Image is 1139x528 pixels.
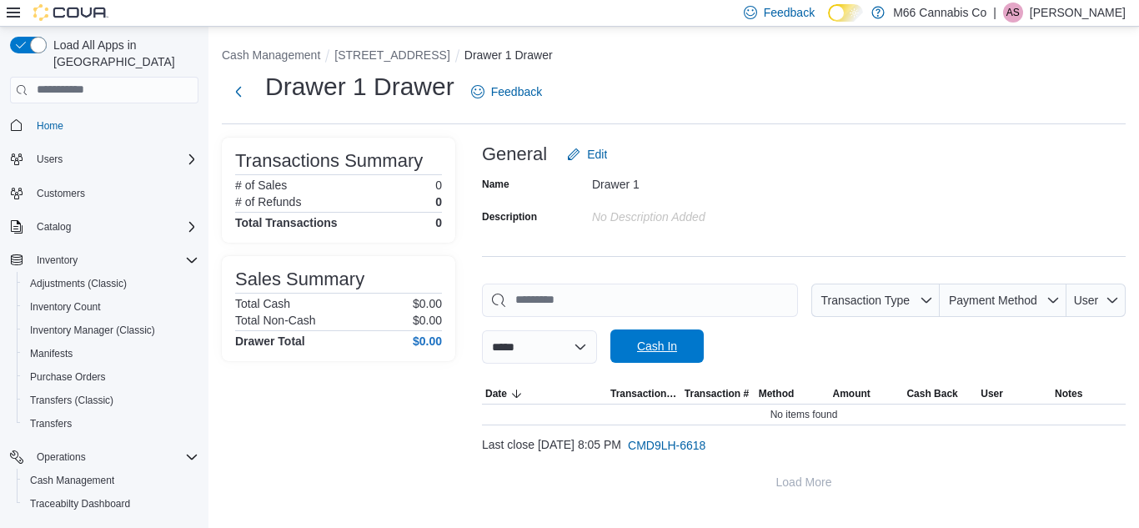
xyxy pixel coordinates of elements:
[681,384,755,404] button: Transaction #
[610,387,678,400] span: Transaction Type
[1003,3,1023,23] div: Angela Sunyog
[3,148,205,171] button: Users
[23,274,133,294] a: Adjustments (Classic)
[30,116,70,136] a: Home
[37,119,63,133] span: Home
[30,149,69,169] button: Users
[435,195,442,209] p: 0
[903,384,977,404] button: Cash Back
[17,469,205,492] button: Cash Management
[23,367,113,387] a: Purchase Orders
[37,153,63,166] span: Users
[485,387,507,400] span: Date
[235,334,305,348] h4: Drawer Total
[607,384,681,404] button: Transaction Type
[949,294,1037,307] span: Payment Method
[993,3,996,23] p: |
[435,179,442,192] p: 0
[435,216,442,229] h4: 0
[770,408,838,421] span: No items found
[30,149,198,169] span: Users
[3,215,205,239] button: Catalog
[482,178,509,191] label: Name
[37,220,71,234] span: Catalog
[906,387,957,400] span: Cash Back
[17,342,205,365] button: Manifests
[413,297,442,310] p: $0.00
[3,249,205,272] button: Inventory
[23,367,198,387] span: Purchase Orders
[265,70,454,103] h1: Drawer 1 Drawer
[30,474,114,487] span: Cash Management
[776,474,832,490] span: Load More
[23,274,198,294] span: Adjustments (Classic)
[30,217,198,237] span: Catalog
[592,171,815,191] div: Drawer 1
[17,365,205,389] button: Purchase Orders
[893,3,986,23] p: M66 Cannabis Co
[30,370,106,384] span: Purchase Orders
[592,204,815,224] div: No Description added
[235,216,338,229] h4: Total Transactions
[1006,3,1020,23] span: AS
[30,184,92,204] a: Customers
[828,4,863,22] input: Dark Mode
[17,492,205,515] button: Traceabilty Dashboard
[23,390,120,410] a: Transfers (Classic)
[235,314,316,327] h6: Total Non-Cash
[685,387,749,400] span: Transaction #
[482,429,1126,462] div: Last close [DATE] 8:05 PM
[23,414,198,434] span: Transfers
[23,494,198,514] span: Traceabilty Dashboard
[1074,294,1099,307] span: User
[37,450,86,464] span: Operations
[235,297,290,310] h6: Total Cash
[23,390,198,410] span: Transfers (Classic)
[491,83,542,100] span: Feedback
[587,146,607,163] span: Edit
[940,284,1066,317] button: Payment Method
[222,47,1126,67] nav: An example of EuiBreadcrumbs
[23,470,198,490] span: Cash Management
[30,394,113,407] span: Transfers (Classic)
[30,277,127,290] span: Adjustments (Classic)
[464,48,553,62] button: Drawer 1 Drawer
[23,414,78,434] a: Transfers
[23,344,79,364] a: Manifests
[37,254,78,267] span: Inventory
[981,387,1003,400] span: User
[334,48,449,62] button: [STREET_ADDRESS]
[977,384,1051,404] button: User
[560,138,614,171] button: Edit
[23,320,198,340] span: Inventory Manager (Classic)
[3,113,205,138] button: Home
[482,384,607,404] button: Date
[37,187,85,200] span: Customers
[23,297,108,317] a: Inventory Count
[30,417,72,430] span: Transfers
[482,284,798,317] input: This is a search bar. As you type, the results lower in the page will automatically filter.
[235,195,301,209] h6: # of Refunds
[47,37,198,70] span: Load All Apps in [GEOGRAPHIC_DATA]
[235,269,364,289] h3: Sales Summary
[30,250,84,270] button: Inventory
[235,151,423,171] h3: Transactions Summary
[17,389,205,412] button: Transfers (Classic)
[23,297,198,317] span: Inventory Count
[30,250,198,270] span: Inventory
[23,470,121,490] a: Cash Management
[222,75,255,108] button: Next
[413,334,442,348] h4: $0.00
[1030,3,1126,23] p: [PERSON_NAME]
[1066,284,1126,317] button: User
[30,217,78,237] button: Catalog
[610,329,704,363] button: Cash In
[759,387,795,400] span: Method
[811,284,940,317] button: Transaction Type
[222,48,320,62] button: Cash Management
[30,447,93,467] button: Operations
[30,183,198,204] span: Customers
[3,445,205,469] button: Operations
[482,210,537,224] label: Description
